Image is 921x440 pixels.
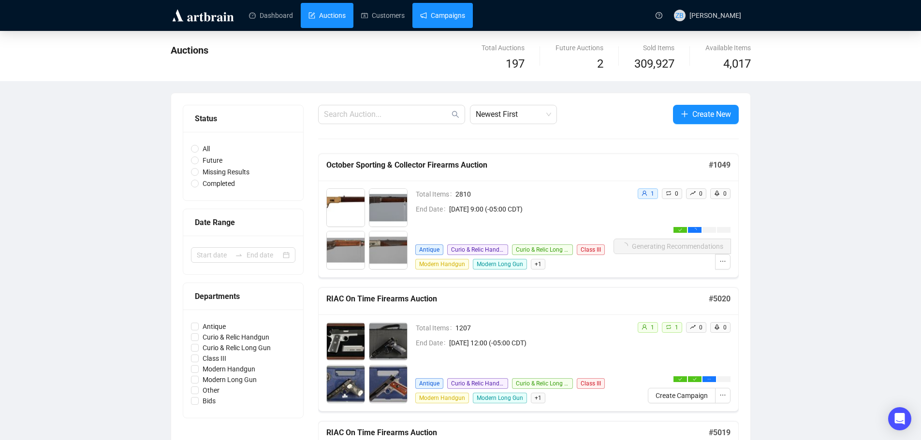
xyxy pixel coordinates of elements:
span: [DATE] 9:00 (-05:00 CDT) [449,204,614,214]
span: Class III [199,353,230,364]
span: user [642,190,647,196]
input: Search Auction... [324,109,450,120]
span: plus [681,110,688,118]
span: 197 [506,57,525,71]
h5: # 5020 [709,293,731,305]
span: Curio & Relic Long Gun [512,244,573,255]
span: Bids [199,396,219,406]
a: October Sporting & Collector Firearms Auction#1049Total Items2810End Date[DATE] 9:00 (-05:00 CDT)... [318,154,739,278]
span: to [235,251,243,259]
span: Curio & Relic Long Gun [512,378,573,389]
span: Modern Long Gun [473,259,527,270]
span: ellipsis [707,377,711,381]
span: rise [690,324,696,330]
span: 4,017 [723,55,751,73]
span: End Date [416,338,449,348]
span: Curio & Relic Handgun [447,378,508,389]
div: Date Range [195,216,292,228]
span: Modern Handgun [199,364,259,374]
span: 1 [651,324,654,331]
span: Other [199,385,223,396]
span: Class III [577,378,605,389]
span: check [678,377,682,381]
span: Antique [415,378,443,389]
div: Future Auctions [556,43,603,53]
span: + 1 [531,393,545,403]
img: 2_1.jpg [369,323,407,360]
span: Total Items [416,323,455,333]
button: Create Campaign [648,388,716,403]
span: End Date [416,204,449,214]
span: 0 [723,190,727,197]
img: 1_1.jpg [327,323,365,360]
button: Generating Recommendations [614,239,731,254]
span: check [678,228,682,232]
span: Modern Long Gun [473,393,527,403]
span: Newest First [476,105,551,124]
a: RIAC On Time Firearms Auction#5020Total Items1207End Date[DATE] 12:00 (-05:00 CDT)AntiqueCurio & ... [318,287,739,412]
h5: RIAC On Time Firearms Auction [326,427,709,439]
span: Modern Handgun [415,393,469,403]
div: Total Auctions [482,43,525,53]
span: swap-right [235,251,243,259]
img: 4_1.jpg [369,231,407,269]
a: Dashboard [249,3,293,28]
img: 1_1.jpg [327,189,365,227]
span: 1 [651,190,654,197]
span: Total Items [416,189,455,199]
span: Auctions [171,44,208,56]
span: check [693,377,697,381]
img: 3_1.jpg [327,365,365,403]
span: ZB [675,10,684,21]
span: All [199,143,214,154]
span: 1 [675,324,678,331]
span: Future [199,155,226,166]
span: 2 [597,57,603,71]
a: Campaigns [420,3,465,28]
span: Missing Results [199,167,253,177]
img: 4_1.jpg [369,365,407,403]
button: Create New [673,105,739,124]
span: 0 [699,324,702,331]
a: Auctions [308,3,346,28]
span: retweet [666,324,672,330]
img: 3_1.jpg [327,231,365,269]
div: Sold Items [634,43,674,53]
span: loading [693,228,697,232]
span: retweet [666,190,672,196]
span: Modern Long Gun [199,374,261,385]
div: Status [195,113,292,125]
span: 309,927 [634,55,674,73]
span: Class III [577,244,605,255]
span: Antique [415,244,443,255]
span: Antique [199,321,230,332]
div: Departments [195,290,292,302]
h5: # 5019 [709,427,731,439]
span: Modern Handgun [415,259,469,270]
span: ellipsis [719,392,726,398]
span: Curio & Relic Long Gun [199,342,275,353]
input: Start date [197,250,231,260]
h5: October Sporting & Collector Firearms Auction [326,159,709,171]
span: search [452,111,459,118]
span: 0 [699,190,702,197]
span: 2810 [455,189,614,199]
span: 0 [723,324,727,331]
span: Completed [199,178,239,189]
h5: # 1049 [709,159,731,171]
span: Create Campaign [656,390,708,401]
div: Available Items [705,43,751,53]
div: Open Intercom Messenger [888,407,911,430]
a: Customers [361,3,405,28]
span: Curio & Relic Handgun [199,332,273,342]
span: Create New [692,108,731,120]
img: logo [171,8,235,23]
span: ellipsis [719,258,726,265]
img: 2_1.jpg [369,189,407,227]
span: [DATE] 12:00 (-05:00 CDT) [449,338,629,348]
span: question-circle [656,12,662,19]
span: Curio & Relic Handgun [447,244,508,255]
span: 1207 [455,323,629,333]
h5: RIAC On Time Firearms Auction [326,293,709,305]
span: + 1 [531,259,545,270]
